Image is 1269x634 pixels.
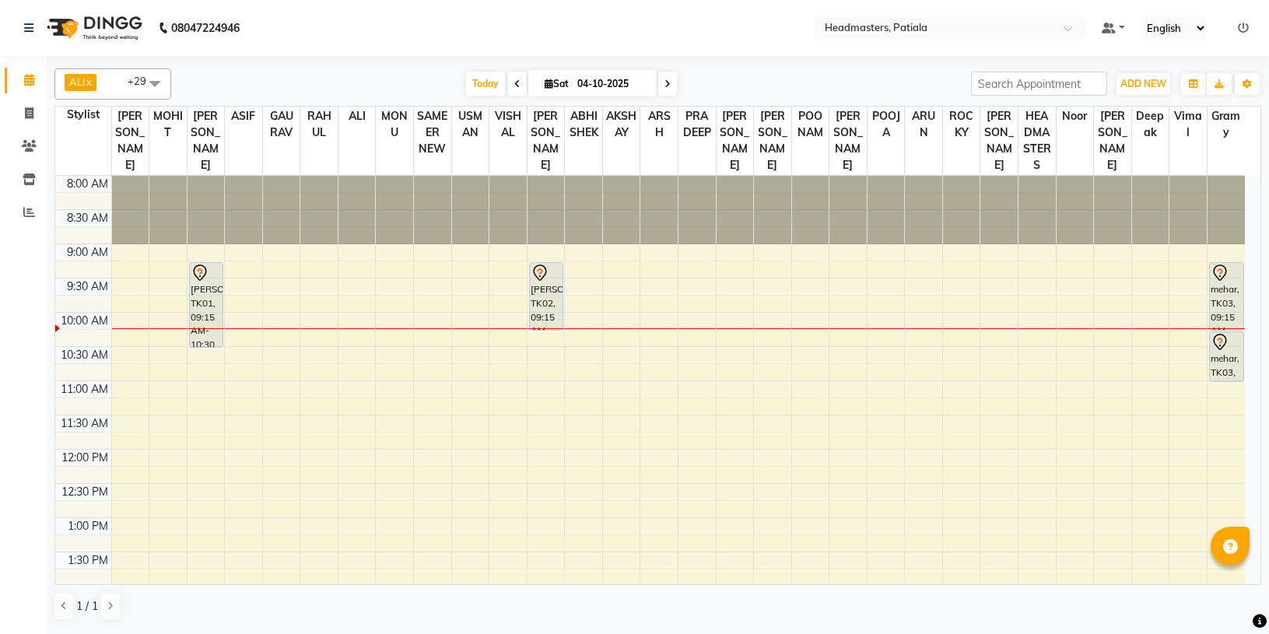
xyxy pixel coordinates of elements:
div: 12:00 PM [58,450,111,466]
span: VISHAL [489,107,527,142]
span: Deepak [1132,107,1169,142]
span: +29 [128,75,158,87]
span: [PERSON_NAME] [528,107,565,175]
span: HEADMASTERS [1018,107,1056,175]
div: 11:00 AM [58,381,111,398]
span: ADD NEW [1120,78,1166,89]
span: [PERSON_NAME] [717,107,754,175]
div: 10:30 AM [58,347,111,363]
img: logo [40,6,146,50]
span: Noor [1057,107,1094,126]
input: Search Appointment [971,72,1107,96]
span: PRADEEP [678,107,716,142]
div: 12:30 PM [58,484,111,500]
span: ROCKY [943,107,980,142]
span: ASIF [225,107,262,126]
span: ALI [69,75,85,88]
span: ARSH [640,107,678,142]
span: USMAN [452,107,489,142]
span: [PERSON_NAME] [188,107,225,175]
span: MONU [376,107,413,142]
iframe: chat widget [1204,572,1253,618]
div: Stylist [55,107,111,123]
span: ABHISHEK [565,107,602,142]
a: x [85,75,92,88]
span: [PERSON_NAME] [980,107,1018,175]
div: mehar, TK03, 09:15 AM-10:15 AM, HCG - Hair Cut by Senior Hair Stylist [1210,263,1243,330]
span: AKSHAY [603,107,640,142]
span: Today [466,72,505,96]
div: 8:00 AM [64,176,111,192]
div: 11:30 AM [58,415,111,432]
span: GAURAV [263,107,300,142]
span: POONAM [792,107,829,142]
b: 08047224946 [171,6,240,50]
div: 10:00 AM [58,313,111,329]
span: [PERSON_NAME] [754,107,791,175]
div: mehar, TK03, 10:15 AM-11:00 AM, BRD - [PERSON_NAME] [1210,332,1243,381]
div: 9:30 AM [64,278,111,295]
input: 2025-10-04 [573,72,650,96]
button: ADD NEW [1117,73,1170,95]
span: 1 / 1 [76,598,98,615]
span: SAMEER NEW [414,107,451,159]
span: RAHUL [300,107,338,142]
span: MOHIT [149,107,187,142]
div: 1:30 PM [65,552,111,569]
span: POOJA [868,107,905,142]
span: [PERSON_NAME] [1094,107,1131,175]
div: [PERSON_NAME], TK02, 09:15 AM-10:15 AM, MU-HDO - Hairdo [530,263,563,330]
span: [PERSON_NAME] [112,107,149,175]
div: 1:00 PM [65,518,111,534]
div: [PERSON_NAME], TK01, 09:15 AM-10:30 AM, RT-IG - [PERSON_NAME] Touchup(one inch only) [190,263,223,347]
span: Gramy [1208,107,1245,142]
div: 8:30 AM [64,210,111,226]
span: Vimal [1169,107,1207,142]
div: 9:00 AM [64,244,111,261]
span: [PERSON_NAME] [829,107,867,175]
span: ARUN [905,107,942,142]
span: ALI [338,107,376,126]
span: Sat [541,78,573,89]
